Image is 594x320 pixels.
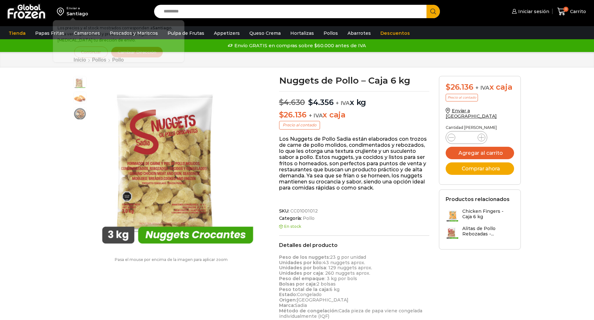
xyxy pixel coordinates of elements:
[58,25,180,43] p: Los precios y el stock mostrados corresponden a . Para ver disponibilidad y precios en otras regi...
[446,108,497,119] a: Enviar a [GEOGRAPHIC_DATA]
[279,136,430,191] p: Los Nuggets de Pollo Sadia están elaborados con trozos de carne de pollo molidos, condimentados y...
[279,208,430,214] span: SKU:
[90,76,265,251] div: 1 / 3
[446,82,450,92] span: $
[279,216,430,221] span: Categoría:
[279,110,307,119] bdi: 26.136
[377,27,413,39] a: Descuentos
[279,292,297,297] strong: Estado:
[279,255,430,319] p: 23 g por unidad 43 nuggets aprox. : 129 nuggets aprox. : 260 nuggets aprox. : 3 kg por bols 2 bol...
[74,47,108,58] button: Continuar
[111,47,163,58] button: Cambiar Dirección
[90,76,265,251] img: nuggets
[446,125,514,130] p: Cantidad [PERSON_NAME]
[446,94,478,101] p: Precio al contado
[426,5,440,18] button: Search button
[279,98,284,107] span: $
[74,108,86,120] span: nuggets
[568,8,586,15] span: Carrito
[446,83,514,92] div: x caja
[287,27,317,39] a: Hortalizas
[302,216,314,221] a: Pollo
[309,112,323,119] span: + IVA
[279,121,320,129] p: Precio al contado
[73,257,270,262] p: Pasa el mouse por encima de la imagen para aplicar zoom
[517,8,549,15] span: Iniciar sesión
[279,297,297,303] strong: Origen:
[32,27,67,39] a: Papas Fritas
[279,110,430,120] p: x caja
[66,6,88,11] div: Enviar a
[279,260,323,265] strong: Unidades por kilo:
[74,92,86,105] span: nuggets
[446,226,514,240] a: Alitas de Pollo Rebozadas -...
[164,27,207,39] a: Pulpa de Frutas
[336,100,350,106] span: + IVA
[308,98,313,107] span: $
[246,27,284,39] a: Queso Crema
[446,196,510,202] h2: Productos relacionados
[211,27,243,39] a: Appetizers
[475,85,489,91] span: + IVA
[446,147,514,159] button: Agregar al carrito
[446,209,514,222] a: Chicken Fingers - Caja 6 kg
[279,281,317,287] strong: Bolsas por caja:
[279,242,430,248] h2: Detalles del producto
[5,27,29,39] a: Tienda
[279,98,305,107] bdi: 4.630
[279,308,339,314] strong: Método de congelación:
[279,265,326,271] strong: Unidades por bolsa
[279,254,330,260] strong: Peso de los nuggets:
[279,302,295,308] strong: Marca:
[279,276,324,281] strong: Peso del empaque
[462,209,514,220] h3: Chicken Fingers - Caja 6 kg
[462,226,514,237] h3: Alitas de Pollo Rebozadas -...
[308,98,334,107] bdi: 4.356
[279,270,323,276] strong: Unidades por caja
[279,110,284,119] span: $
[556,4,588,19] a: 0 Carrito
[279,287,330,292] strong: Peso total de la caja:
[289,208,318,214] span: CC01001012
[510,5,549,18] a: Iniciar sesión
[57,6,66,17] img: address-field-icon.svg
[460,133,473,142] input: Product quantity
[74,76,86,89] span: nuggets
[152,26,172,30] strong: Santiago
[279,224,430,229] p: En stock
[320,27,341,39] a: Pollos
[279,76,430,85] h1: Nuggets de Pollo – Caja 6 kg
[66,11,88,17] div: Santiago
[563,7,568,12] span: 0
[446,82,473,92] bdi: 26.136
[446,162,514,175] button: Comprar ahora
[344,27,374,39] a: Abarrotes
[279,91,430,107] p: x kg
